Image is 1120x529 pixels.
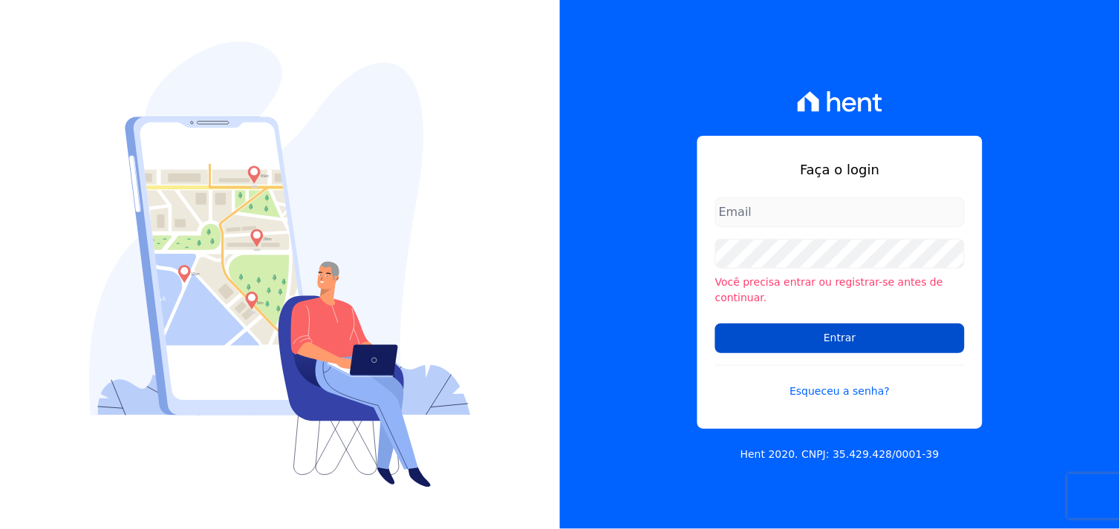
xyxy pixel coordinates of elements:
[715,160,965,180] h1: Faça o login
[715,275,965,306] li: Você precisa entrar ou registrar-se antes de continuar.
[89,42,471,487] img: Login
[715,197,965,227] input: Email
[715,365,965,399] a: Esqueceu a senha?
[715,323,965,353] input: Entrar
[740,447,940,462] p: Hent 2020. CNPJ: 35.429.428/0001-39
